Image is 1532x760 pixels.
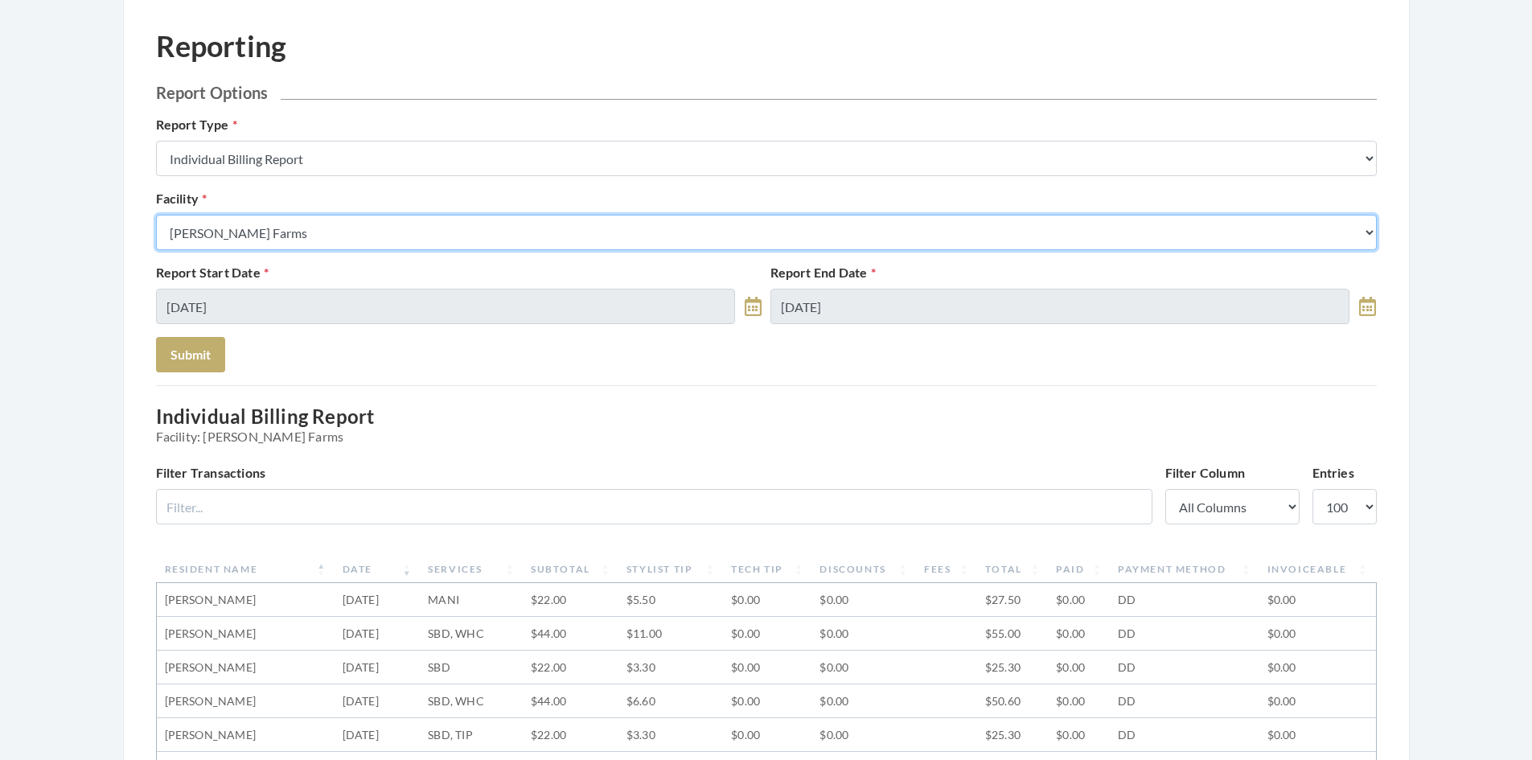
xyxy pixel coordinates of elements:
td: $0.00 [1259,617,1376,651]
td: [PERSON_NAME] [157,651,335,684]
th: Resident Name: activate to sort column descending [157,556,335,583]
th: Services: activate to sort column ascending [420,556,523,583]
th: Stylist Tip: activate to sort column ascending [618,556,724,583]
td: $11.00 [618,617,724,651]
td: [DATE] [335,617,421,651]
td: [DATE] [335,718,421,752]
th: Discounts: activate to sort column ascending [811,556,916,583]
td: $0.00 [1259,651,1376,684]
td: $0.00 [723,684,811,718]
td: $3.30 [618,718,724,752]
input: Select Date [770,289,1350,324]
td: $0.00 [723,718,811,752]
td: SBD, TIP [420,718,523,752]
label: Entries [1312,463,1354,483]
td: $3.30 [618,651,724,684]
a: toggle [745,289,762,324]
td: $22.00 [523,718,618,752]
h3: Individual Billing Report [156,405,1377,444]
td: $27.50 [977,583,1048,617]
td: DD [1110,583,1259,617]
td: $0.00 [1048,718,1110,752]
td: $6.60 [618,684,724,718]
th: Total: activate to sort column ascending [977,556,1048,583]
td: $0.00 [1259,583,1376,617]
td: SBD, WHC [420,684,523,718]
td: $0.00 [811,651,916,684]
td: [PERSON_NAME] [157,718,335,752]
td: DD [1110,617,1259,651]
td: $0.00 [811,617,916,651]
h2: Report Options [156,83,1377,102]
td: $0.00 [1259,684,1376,718]
td: $0.00 [1048,684,1110,718]
label: Filter Column [1165,463,1246,483]
td: $0.00 [1048,617,1110,651]
label: Filter Transactions [156,463,266,483]
button: Submit [156,337,225,372]
td: $0.00 [1048,583,1110,617]
th: Fees: activate to sort column ascending [916,556,977,583]
label: Report Start Date [156,263,269,282]
span: Facility: [PERSON_NAME] Farms [156,429,1377,444]
td: MANI [420,583,523,617]
td: [DATE] [335,684,421,718]
th: Paid: activate to sort column ascending [1048,556,1110,583]
td: DD [1110,684,1259,718]
input: Select Date [156,289,736,324]
th: Payment Method: activate to sort column ascending [1110,556,1259,583]
td: $5.50 [618,583,724,617]
td: $22.00 [523,651,618,684]
input: Filter... [156,489,1152,524]
label: Report Type [156,115,237,134]
td: SBD, WHC [420,617,523,651]
h1: Reporting [156,29,287,64]
th: Invoiceable: activate to sort column ascending [1259,556,1376,583]
th: Subtotal: activate to sort column ascending [523,556,618,583]
td: $44.00 [523,617,618,651]
td: $0.00 [811,718,916,752]
td: $0.00 [1259,718,1376,752]
td: $0.00 [723,651,811,684]
td: $0.00 [811,583,916,617]
td: $0.00 [723,583,811,617]
label: Report End Date [770,263,876,282]
td: $0.00 [1048,651,1110,684]
td: DD [1110,651,1259,684]
label: Facility [156,189,207,208]
td: DD [1110,718,1259,752]
td: $25.30 [977,718,1048,752]
td: SBD [420,651,523,684]
td: [DATE] [335,651,421,684]
td: $0.00 [811,684,916,718]
a: toggle [1359,289,1376,324]
td: $44.00 [523,684,618,718]
td: [DATE] [335,583,421,617]
th: Date: activate to sort column ascending [335,556,421,583]
td: [PERSON_NAME] [157,684,335,718]
td: $55.00 [977,617,1048,651]
td: [PERSON_NAME] [157,583,335,617]
td: $25.30 [977,651,1048,684]
td: [PERSON_NAME] [157,617,335,651]
td: $50.60 [977,684,1048,718]
th: Tech Tip: activate to sort column ascending [723,556,811,583]
td: $22.00 [523,583,618,617]
td: $0.00 [723,617,811,651]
